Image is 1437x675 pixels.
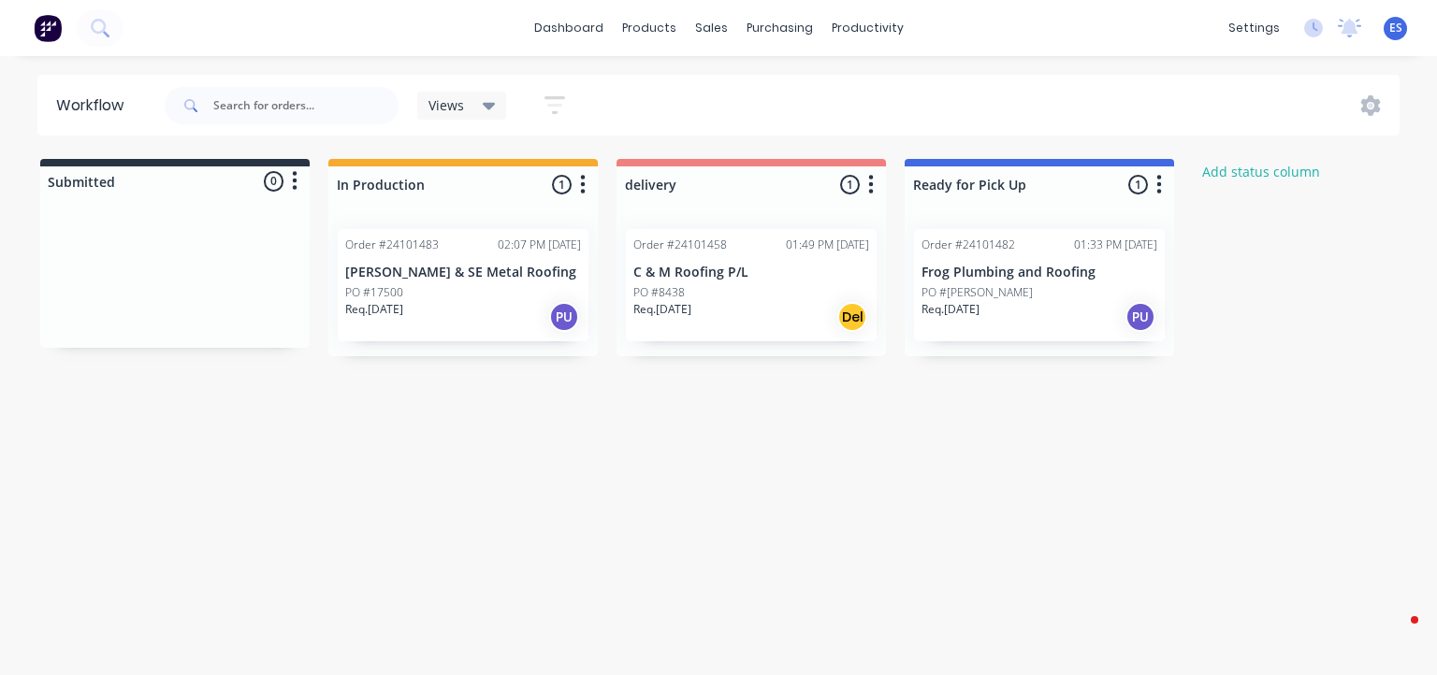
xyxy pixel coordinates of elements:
button: Add status column [1193,159,1330,184]
div: Order #2410148302:07 PM [DATE][PERSON_NAME] & SE Metal RoofingPO #17500Req.[DATE]PU [338,229,588,341]
img: Factory [34,14,62,42]
div: 01:49 PM [DATE] [786,237,869,253]
span: ES [1389,20,1402,36]
div: productivity [822,14,913,42]
div: Order #24101458 [633,237,727,253]
p: PO #[PERSON_NAME] [922,284,1033,301]
div: Workflow [56,94,133,117]
p: [PERSON_NAME] & SE Metal Roofing [345,265,581,280]
p: Req. [DATE] [345,301,403,318]
p: C & M Roofing P/L [633,265,869,280]
div: products [613,14,686,42]
div: Order #24101482 [922,237,1015,253]
div: PU [1125,302,1155,332]
p: PO #8438 [633,284,685,301]
div: PU [549,302,579,332]
div: settings [1219,14,1289,42]
div: sales [686,14,737,42]
p: Req. [DATE] [922,301,980,318]
div: Order #2410148201:33 PM [DATE]Frog Plumbing and RoofingPO #[PERSON_NAME]Req.[DATE]PU [914,229,1165,341]
p: Frog Plumbing and Roofing [922,265,1157,280]
p: PO #17500 [345,284,403,301]
div: purchasing [737,14,822,42]
div: Order #2410145801:49 PM [DATE]C & M Roofing P/LPO #8438Req.[DATE]Del [626,229,877,341]
a: dashboard [525,14,613,42]
div: 01:33 PM [DATE] [1074,237,1157,253]
iframe: Intercom live chat [1373,611,1418,656]
input: Search for orders... [213,87,399,124]
div: Del [837,302,867,332]
p: Req. [DATE] [633,301,691,318]
span: Views [428,95,464,115]
div: Order #24101483 [345,237,439,253]
div: 02:07 PM [DATE] [498,237,581,253]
